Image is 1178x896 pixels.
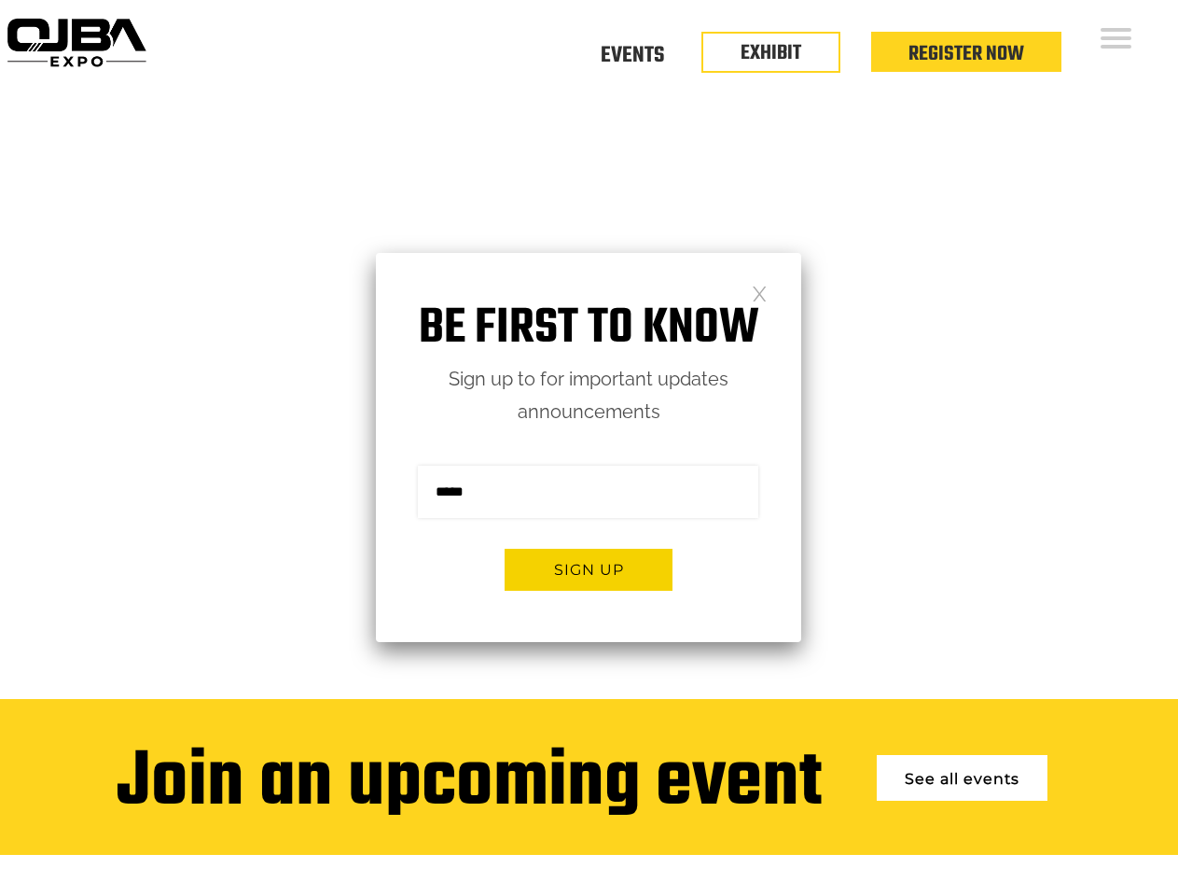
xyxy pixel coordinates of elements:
[877,755,1047,801] a: See all events
[376,363,801,428] p: Sign up to for important updates announcements
[505,549,672,591] button: Sign up
[752,285,768,301] a: Close
[741,37,801,69] a: EXHIBIT
[117,741,822,827] div: Join an upcoming event
[376,300,801,358] h1: Be first to know
[908,38,1024,70] a: Register Now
